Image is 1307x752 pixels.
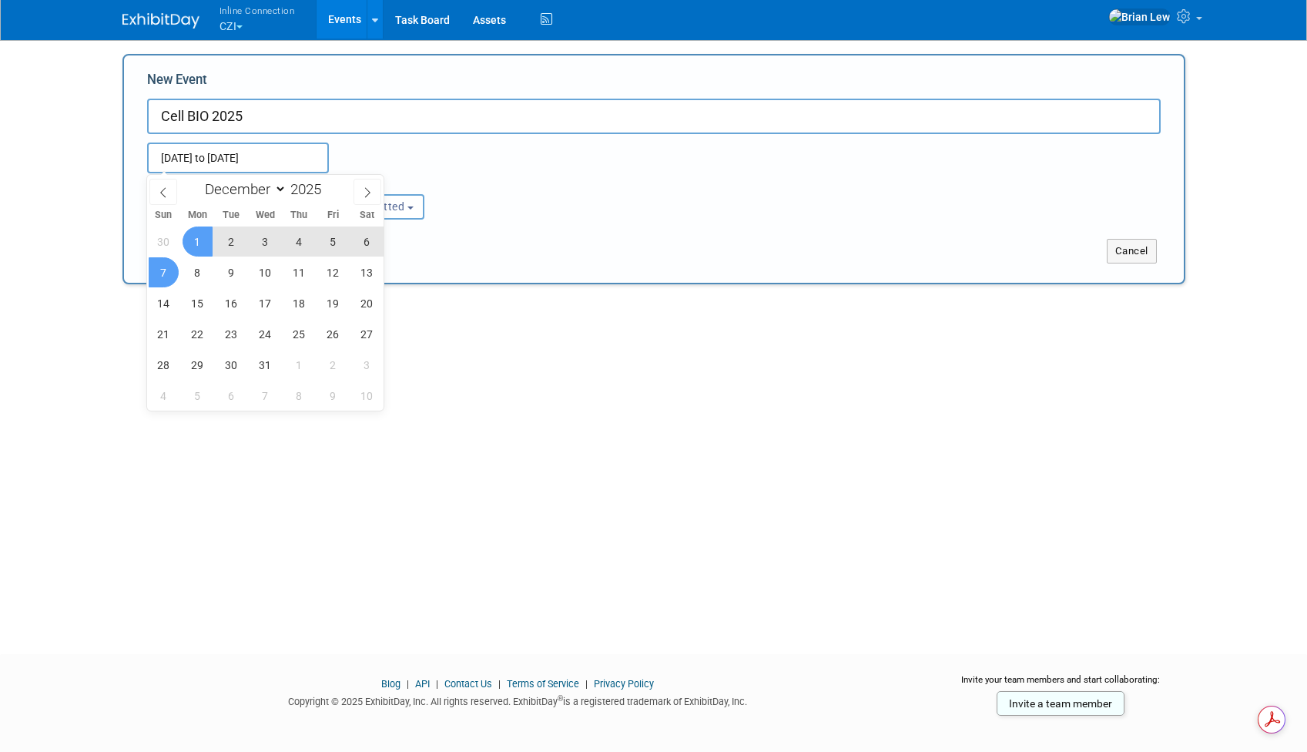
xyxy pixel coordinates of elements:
[250,350,280,380] span: December 31, 2025
[594,678,654,690] a: Privacy Policy
[284,381,314,411] span: January 8, 2026
[250,381,280,411] span: January 7, 2026
[403,678,413,690] span: |
[216,350,246,380] span: December 30, 2025
[352,381,382,411] span: January 10, 2026
[318,319,348,349] span: December 26, 2025
[316,210,350,220] span: Fri
[250,288,280,318] span: December 17, 2025
[318,350,348,380] span: January 2, 2026
[183,350,213,380] span: December 29, 2025
[507,678,579,690] a: Terms of Service
[250,319,280,349] span: December 24, 2025
[214,210,248,220] span: Tue
[180,210,214,220] span: Mon
[147,71,207,95] label: New Event
[287,180,333,198] input: Year
[1107,239,1157,264] button: Cancel
[147,99,1161,134] input: Name of Trade Show / Conference
[198,180,287,199] select: Month
[937,673,1185,697] div: Invite your team members and start collaborating:
[122,13,199,29] img: ExhibitDay
[352,227,382,257] span: December 6, 2025
[147,210,181,220] span: Sun
[282,210,316,220] span: Thu
[284,288,314,318] span: December 18, 2025
[183,319,213,349] span: December 22, 2025
[318,257,348,287] span: December 12, 2025
[350,210,384,220] span: Sat
[284,350,314,380] span: January 1, 2026
[320,173,469,193] div: Participation:
[318,288,348,318] span: December 19, 2025
[149,319,179,349] span: December 21, 2025
[183,227,213,257] span: December 1, 2025
[216,288,246,318] span: December 16, 2025
[216,381,246,411] span: January 6, 2026
[149,227,179,257] span: November 30, 2025
[220,2,295,18] span: Inline Connection
[149,350,179,380] span: December 28, 2025
[248,210,282,220] span: Wed
[216,257,246,287] span: December 9, 2025
[122,691,914,709] div: Copyright © 2025 ExhibitDay, Inc. All rights reserved. ExhibitDay is a registered trademark of Ex...
[183,257,213,287] span: December 8, 2025
[352,288,382,318] span: December 20, 2025
[284,227,314,257] span: December 4, 2025
[352,350,382,380] span: January 3, 2026
[149,288,179,318] span: December 14, 2025
[147,173,297,193] div: Attendance / Format:
[381,678,400,690] a: Blog
[147,143,329,173] input: Start Date - End Date
[183,288,213,318] span: December 15, 2025
[494,678,504,690] span: |
[149,381,179,411] span: January 4, 2026
[250,227,280,257] span: December 3, 2025
[216,227,246,257] span: December 2, 2025
[318,381,348,411] span: January 9, 2026
[415,678,430,690] a: API
[1108,8,1171,25] img: Brian Lew
[581,678,592,690] span: |
[997,691,1124,716] a: Invite a team member
[284,319,314,349] span: December 25, 2025
[352,257,382,287] span: December 13, 2025
[318,227,348,257] span: December 5, 2025
[183,381,213,411] span: January 5, 2026
[432,678,442,690] span: |
[216,319,246,349] span: December 23, 2025
[284,257,314,287] span: December 11, 2025
[352,319,382,349] span: December 27, 2025
[558,694,563,703] sup: ®
[149,257,179,287] span: December 7, 2025
[444,678,492,690] a: Contact Us
[250,257,280,287] span: December 10, 2025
